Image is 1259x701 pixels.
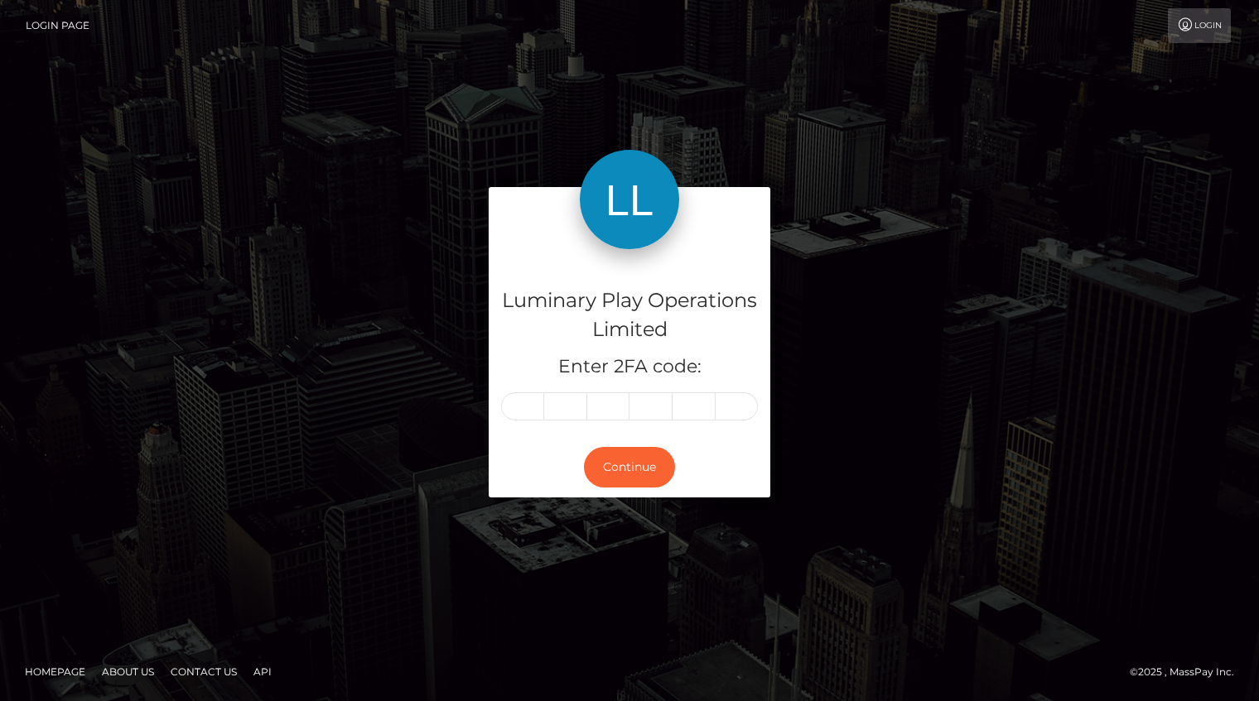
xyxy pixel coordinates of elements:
button: Continue [584,447,675,487]
a: Contact Us [164,659,244,684]
h5: Enter 2FA code: [501,354,758,380]
a: Homepage [18,659,92,684]
a: About Us [95,659,161,684]
a: API [247,659,278,684]
img: Luminary Play Operations Limited [580,150,679,249]
a: Login Page [26,8,89,43]
a: Login [1168,8,1231,43]
h4: Luminary Play Operations Limited [501,286,758,344]
div: © 2025 , MassPay Inc. [1130,663,1247,681]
